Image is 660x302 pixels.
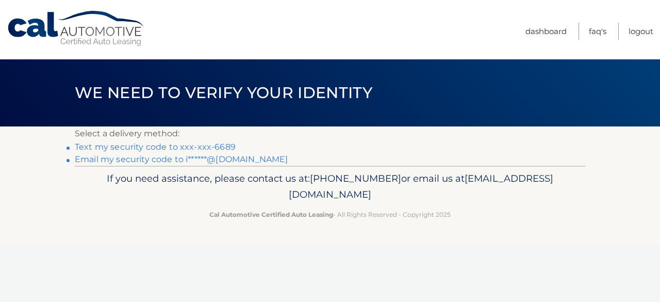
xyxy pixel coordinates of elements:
a: Email my security code to i******@[DOMAIN_NAME] [75,154,288,164]
span: We need to verify your identity [75,83,372,102]
p: - All Rights Reserved - Copyright 2025 [81,209,579,220]
a: Cal Automotive [7,10,146,47]
a: FAQ's [589,23,606,40]
p: If you need assistance, please contact us at: or email us at [81,170,579,203]
p: Select a delivery method: [75,126,585,141]
a: Dashboard [525,23,567,40]
span: [PHONE_NUMBER] [310,172,401,184]
a: Text my security code to xxx-xxx-6689 [75,142,236,152]
strong: Cal Automotive Certified Auto Leasing [209,211,333,218]
a: Logout [629,23,653,40]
